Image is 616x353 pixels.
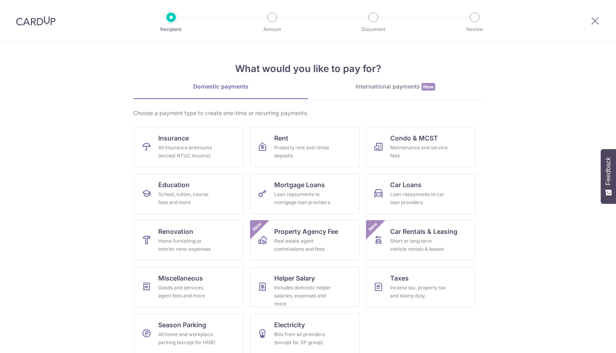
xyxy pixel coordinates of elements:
[390,180,422,190] span: Car Loans
[274,330,332,347] div: Bills from all providers (except for SP group)
[158,144,216,160] div: All insurance premiums (except NTUC Income)
[343,25,403,33] p: Document
[274,237,332,253] div: Real estate agent commissions and fees
[390,273,409,283] span: Taxes
[274,320,305,330] span: Electricity
[158,180,190,190] span: Education
[390,190,448,206] div: Loan repayments to car loan providers
[274,190,332,206] div: Loan repayments to mortgage loan providers
[250,127,360,167] a: RentProperty rent and rental deposits
[274,180,325,190] span: Mortgage Loans
[158,273,203,283] span: Miscellaneous
[250,267,360,307] a: Helper SalaryIncludes domestic helper salaries, expenses and more
[158,133,189,143] span: Insurance
[564,329,608,349] iframe: Opens a widget where you can find more information
[133,83,308,91] div: Domestic payments
[422,83,435,91] span: New
[158,320,206,330] span: Season Parking
[134,267,244,307] a: MiscellaneousGoods and services, agent fees and more
[601,149,616,204] button: Feedback - Show survey
[158,284,216,300] div: Goods and services, agent fees and more
[390,227,457,236] span: Car Rentals & Leasing
[158,237,216,253] div: Home furnishing or interior reno-expenses
[250,220,360,260] a: Property Agency FeeReal estate agent commissions and feesNew
[390,237,448,253] div: Short or long‑term vehicle rentals & leases
[16,16,56,26] img: CardUp
[274,133,288,143] span: Rent
[250,173,360,214] a: Mortgage LoansLoan repayments to mortgage loan providers
[366,173,475,214] a: Car LoansLoan repayments to car loan providers
[158,190,216,206] div: School, tuition, course fees and more
[390,284,448,300] div: Income tax, property tax and stamp duty
[274,144,332,160] div: Property rent and rental deposits
[390,133,438,143] span: Condo & MCST
[366,220,475,260] a: Car Rentals & LeasingShort or long‑term vehicle rentals & leasesNew
[158,227,193,236] span: Renovation
[274,227,338,236] span: Property Agency Fee
[308,83,483,91] div: International payments
[366,127,475,167] a: Condo & MCSTMaintenance and service fees
[133,109,483,117] div: Choose a payment type to create one-time or recurring payments.
[366,220,380,233] span: New
[250,220,264,233] span: New
[605,157,612,185] span: Feedback
[242,25,302,33] p: Amount
[133,62,483,76] h4: What would you like to pay for?
[274,273,315,283] span: Helper Salary
[141,25,201,33] p: Recipient
[134,127,244,167] a: InsuranceAll insurance premiums (except NTUC Income)
[366,267,475,307] a: TaxesIncome tax, property tax and stamp duty
[158,330,216,347] div: All home and workplace parking (except for HDB)
[134,173,244,214] a: EducationSchool, tuition, course fees and more
[134,220,244,260] a: RenovationHome furnishing or interior reno-expenses
[445,25,504,33] p: Review
[274,284,332,308] div: Includes domestic helper salaries, expenses and more
[390,144,448,160] div: Maintenance and service fees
